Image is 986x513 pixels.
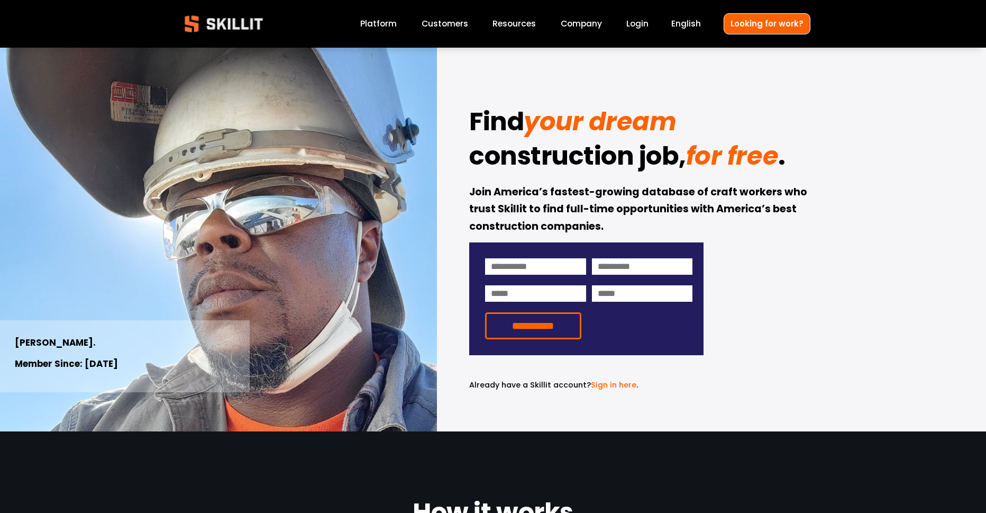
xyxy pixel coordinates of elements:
[469,379,704,391] p: .
[671,17,701,31] div: language picker
[360,17,397,31] a: Platform
[469,380,591,390] span: Already have a Skillit account?
[626,17,649,31] a: Login
[591,380,636,390] a: Sign in here
[422,17,468,31] a: Customers
[176,8,272,40] img: Skillit
[561,17,602,31] a: Company
[524,104,676,139] em: your dream
[778,137,786,180] strong: .
[15,336,96,351] strong: [PERSON_NAME].
[686,138,778,174] em: for free
[671,17,701,30] span: English
[469,102,524,146] strong: Find
[724,13,810,34] a: Looking for work?
[15,357,118,372] strong: Member Since: [DATE]
[469,184,809,236] strong: Join America’s fastest-growing database of craft workers who trust Skillit to find full-time oppo...
[492,17,536,30] span: Resources
[469,137,686,180] strong: construction job,
[492,17,536,31] a: folder dropdown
